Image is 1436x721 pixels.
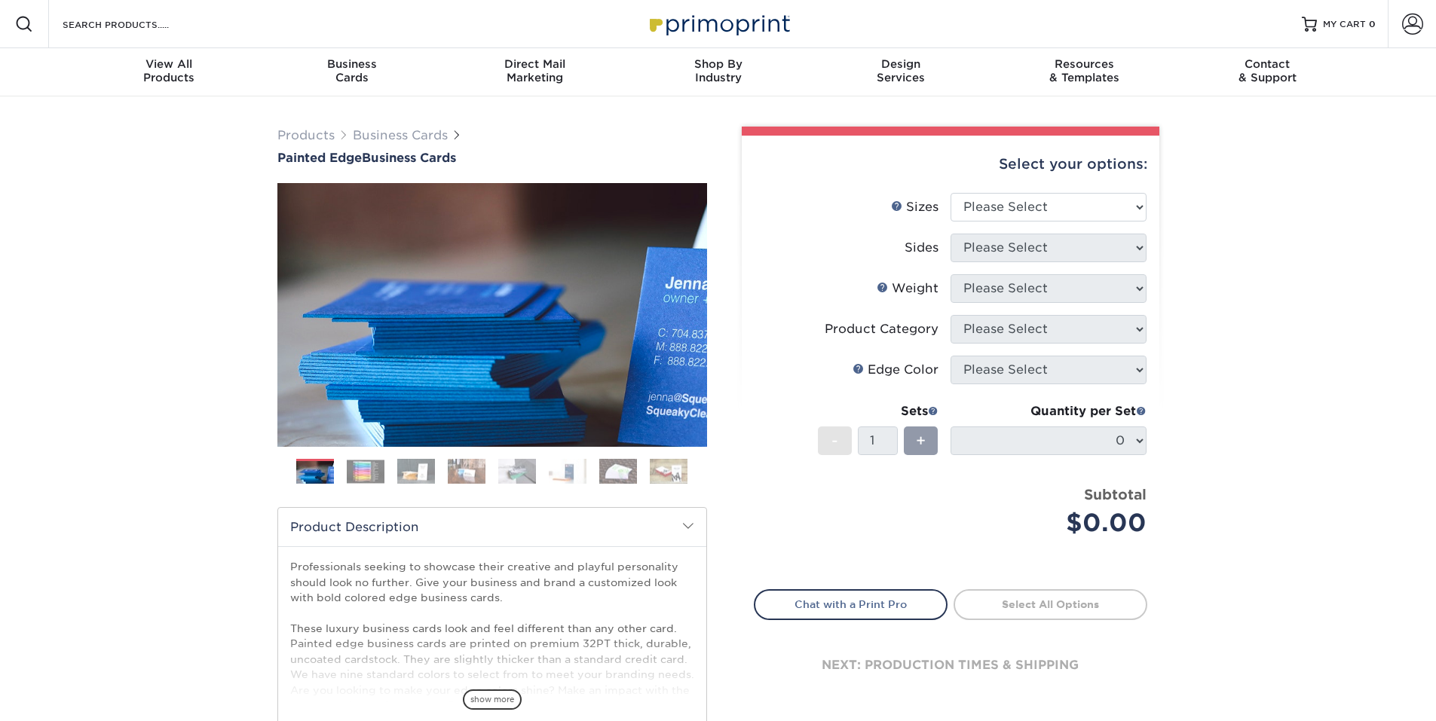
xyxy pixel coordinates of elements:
img: Business Cards 04 [448,458,485,484]
div: Sizes [891,198,938,216]
div: Marketing [443,57,626,84]
a: Chat with a Print Pro [754,589,948,619]
h2: Product Description [278,508,706,546]
span: Design [810,57,993,71]
input: SEARCH PRODUCTS..... [61,15,208,33]
a: Resources& Templates [993,48,1176,96]
div: Cards [260,57,443,84]
div: Industry [626,57,810,84]
a: Contact& Support [1176,48,1359,96]
span: View All [78,57,261,71]
img: Business Cards 02 [347,460,384,483]
a: DesignServices [810,48,993,96]
a: Select All Options [954,589,1147,619]
div: & Templates [993,57,1176,84]
div: $0.00 [962,505,1147,541]
img: Business Cards 06 [549,458,586,484]
span: MY CART [1323,18,1366,31]
div: Weight [877,280,938,298]
img: Business Cards 05 [498,458,536,484]
span: 0 [1369,19,1376,29]
span: + [916,429,926,452]
img: Business Cards 08 [650,458,687,484]
div: Services [810,57,993,84]
img: Painted Edge 01 [277,100,707,530]
span: show more [463,689,522,710]
div: Product Category [825,320,938,338]
div: Quantity per Set [951,402,1147,420]
span: Business [260,57,443,71]
img: Business Cards 01 [296,454,334,491]
a: Direct MailMarketing [443,48,626,96]
div: Products [78,57,261,84]
span: Shop By [626,57,810,71]
span: Painted Edge [277,151,362,165]
div: Select your options: [754,136,1147,193]
a: Shop ByIndustry [626,48,810,96]
div: & Support [1176,57,1359,84]
div: next: production times & shipping [754,620,1147,710]
div: Sets [818,402,938,420]
a: BusinessCards [260,48,443,96]
span: Resources [993,57,1176,71]
span: Contact [1176,57,1359,71]
img: Business Cards 07 [599,458,637,484]
a: View AllProducts [78,48,261,96]
div: Edge Color [853,361,938,379]
div: Sides [905,239,938,257]
img: Business Cards 03 [397,458,435,484]
a: Business Cards [353,128,448,142]
a: Painted EdgeBusiness Cards [277,151,707,165]
a: Products [277,128,335,142]
span: Direct Mail [443,57,626,71]
strong: Subtotal [1084,486,1147,503]
h1: Business Cards [277,151,707,165]
img: Primoprint [643,8,794,40]
span: - [831,429,838,452]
